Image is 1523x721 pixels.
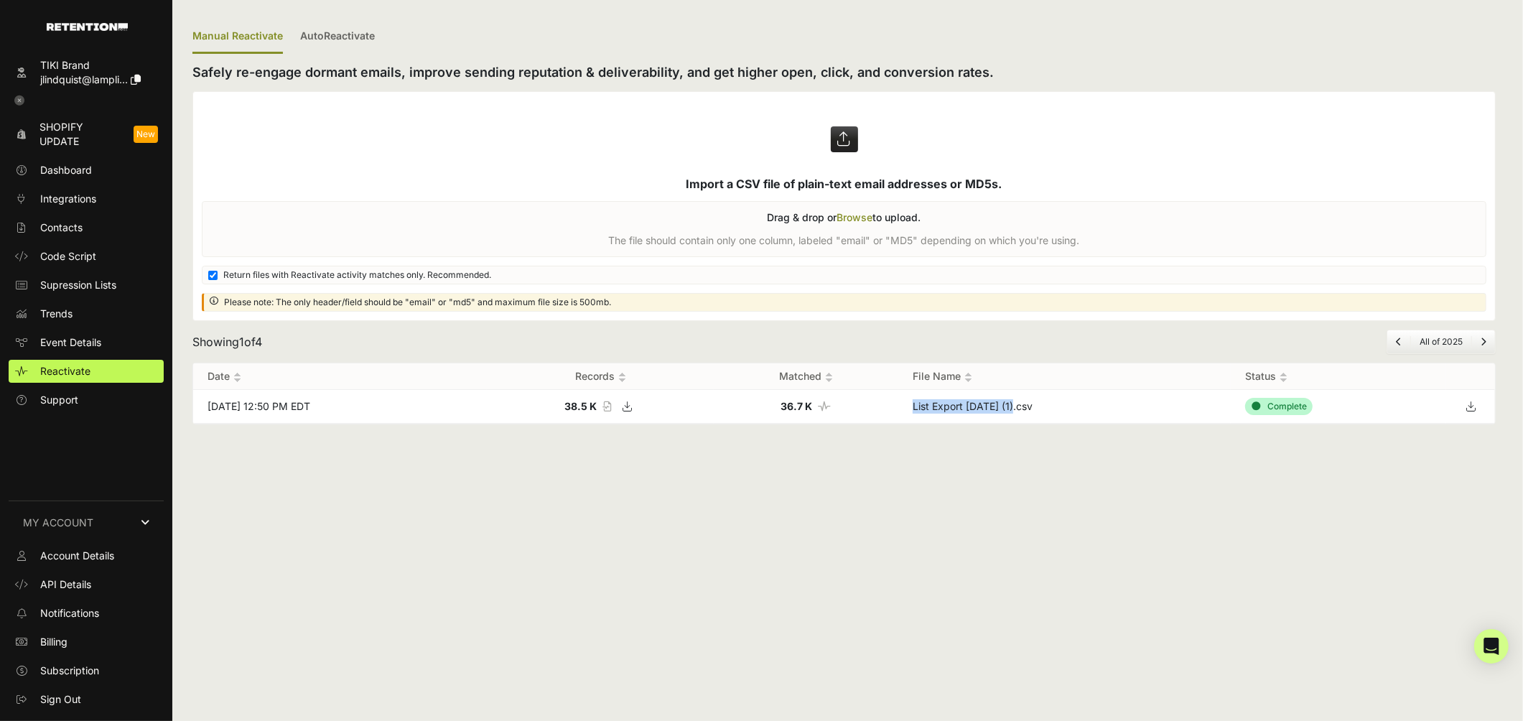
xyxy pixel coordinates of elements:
[618,372,626,383] img: no_sort-eaf950dc5ab64cae54d48a5578032e96f70b2ecb7d747501f34c8f2db400fb66.gif
[39,120,122,149] span: Shopify Update
[9,659,164,682] a: Subscription
[1396,336,1402,347] a: Previous
[9,501,164,544] a: MY ACCOUNT
[40,220,83,235] span: Contacts
[255,335,262,349] span: 4
[47,23,128,31] img: Retention.com
[487,363,713,390] th: Records
[9,187,164,210] a: Integrations
[192,333,262,350] div: Showing of
[134,126,158,143] span: New
[192,62,1496,83] h2: Safely re-engage dormant emails, improve sending reputation & deliverability, and get higher open...
[40,692,81,707] span: Sign Out
[239,335,244,349] span: 1
[40,549,114,563] span: Account Details
[9,389,164,411] a: Support
[9,688,164,711] a: Sign Out
[9,602,164,625] a: Notifications
[40,249,96,264] span: Code Script
[40,635,67,649] span: Billing
[40,192,96,206] span: Integrations
[1245,398,1313,415] div: Complete
[23,516,93,530] span: MY ACCOUNT
[781,400,812,412] strong: 36.7 K
[1481,336,1486,347] a: Next
[602,401,611,411] i: Record count of the file
[825,372,833,383] img: no_sort-eaf950dc5ab64cae54d48a5578032e96f70b2ecb7d747501f34c8f2db400fb66.gif
[964,372,972,383] img: no_sort-eaf950dc5ab64cae54d48a5578032e96f70b2ecb7d747501f34c8f2db400fb66.gif
[9,302,164,325] a: Trends
[1387,330,1496,354] nav: Page navigation
[40,335,101,350] span: Event Details
[193,363,487,390] th: Date
[1280,372,1287,383] img: no_sort-eaf950dc5ab64cae54d48a5578032e96f70b2ecb7d747501f34c8f2db400fb66.gif
[40,163,92,177] span: Dashboard
[564,400,597,412] strong: 38.5 K
[1474,629,1509,664] div: Open Intercom Messenger
[9,159,164,182] a: Dashboard
[9,573,164,596] a: API Details
[40,307,73,321] span: Trends
[40,58,141,73] div: TIKI Brand
[1231,363,1446,390] th: Status
[9,116,164,153] a: Shopify Update New
[818,401,831,411] i: Number of matched records
[40,73,128,85] span: jlindquist@lampli...
[898,363,1231,390] th: File Name
[9,631,164,653] a: Billing
[9,544,164,567] a: Account Details
[193,390,487,424] td: [DATE] 12:50 PM EDT
[1410,336,1471,348] li: All of 2025
[9,360,164,383] a: Reactivate
[9,54,164,91] a: TIKI Brand jlindquist@lampli...
[40,664,99,678] span: Subscription
[9,274,164,297] a: Supression Lists
[192,20,283,54] div: Manual Reactivate
[40,278,116,292] span: Supression Lists
[9,331,164,354] a: Event Details
[300,20,375,54] a: AutoReactivate
[223,269,491,281] span: Return files with Reactivate activity matches only. Recommended.
[208,271,218,280] input: Return files with Reactivate activity matches only. Recommended.
[233,372,241,383] img: no_sort-eaf950dc5ab64cae54d48a5578032e96f70b2ecb7d747501f34c8f2db400fb66.gif
[40,577,91,592] span: API Details
[40,606,99,620] span: Notifications
[714,363,898,390] th: Matched
[898,390,1231,424] td: List Export [DATE] (1).csv
[9,216,164,239] a: Contacts
[40,364,90,378] span: Reactivate
[40,393,78,407] span: Support
[9,245,164,268] a: Code Script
